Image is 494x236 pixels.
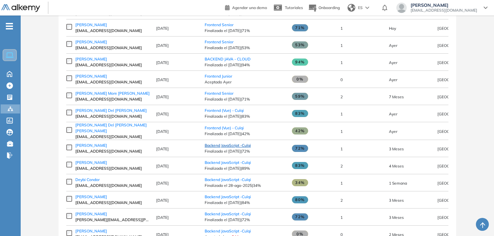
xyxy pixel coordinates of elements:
span: Finalizado el [DATE] | 42% [205,131,285,137]
span: [DATE] [156,77,169,82]
img: Logo [1,4,40,12]
span: 11-sep-2025 [389,26,396,31]
span: ES [358,5,363,11]
span: 0% [292,76,308,83]
span: 24-may-2025 [389,215,404,220]
span: [EMAIL_ADDRESS][DOMAIN_NAME] [75,200,150,206]
span: Finalizado el [DATE] | 53% [205,45,285,51]
span: [EMAIL_ADDRESS][DOMAIN_NAME] [75,28,150,34]
span: Aceptado Ayer [205,79,285,85]
a: Agendar una demo [225,3,267,11]
span: 2 [340,94,343,99]
span: Finalizado el [DATE] | 84% [205,200,285,206]
span: Finalizado el [DATE] | 71% [205,28,285,34]
a: Backend JavaScript -Culqi [205,160,251,165]
span: 10-sep-2025 [389,43,397,48]
button: Onboarding [308,1,340,15]
span: [EMAIL_ADDRESS][DOMAIN_NAME] [75,45,150,51]
span: 1 [340,112,343,116]
span: [EMAIL_ADDRESS][DOMAIN_NAME] [75,62,150,68]
span: 07-jun-2025 [389,198,404,203]
a: [PERSON_NAME] [75,194,150,200]
span: [EMAIL_ADDRESS][DOMAIN_NAME] [75,134,150,140]
span: [DATE] [156,198,169,203]
span: [EMAIL_ADDRESS][DOMAIN_NAME] [75,166,150,171]
a: Frontend Senior [205,22,233,27]
span: [DATE] [156,60,169,65]
span: 94% [292,59,308,66]
span: Finalizado el 28-ago-2025 | 34% [205,183,285,188]
span: [DATE] [156,146,169,151]
span: [EMAIL_ADDRESS][DOMAIN_NAME] [75,183,150,188]
a: Frontend Junior [205,74,232,79]
a: Frontend (Vue) - Culqi [205,125,244,130]
a: [PERSON_NAME] Del [PERSON_NAME] [PERSON_NAME] [75,122,150,134]
span: [GEOGRAPHIC_DATA] [437,77,478,82]
span: 34% [292,179,308,186]
i: - [6,26,13,27]
span: Finalizado el [DATE] | 83% [205,113,285,119]
a: Backend JavaScript -Culqi [205,177,251,182]
span: 72% [292,145,308,152]
span: [PERSON_NAME] [75,39,107,44]
span: [PERSON_NAME] [75,211,107,216]
span: [PERSON_NAME][EMAIL_ADDRESS][PERSON_NAME][DOMAIN_NAME] [75,217,150,223]
span: 1 [340,43,343,48]
span: [PERSON_NAME] [75,57,107,61]
span: [GEOGRAPHIC_DATA] [437,60,478,65]
a: Frontend Senior [205,39,233,44]
span: [GEOGRAPHIC_DATA] [437,146,478,151]
span: 28-ago-2025 [389,181,407,186]
span: [PERSON_NAME] Del [PERSON_NAME] [PERSON_NAME] [75,123,147,133]
span: [GEOGRAPHIC_DATA] [437,129,478,134]
span: 83% [292,162,308,169]
a: Frontend (Vue) - Culqi [205,108,244,113]
span: 1 [340,129,343,134]
span: [PERSON_NAME] [75,22,107,27]
span: [DATE] [156,26,169,31]
span: [GEOGRAPHIC_DATA] [437,215,478,220]
span: 1 [340,146,343,151]
span: 2 [340,198,343,203]
span: [DATE] [156,112,169,116]
span: 10-sep-2025 [389,112,397,116]
span: 71% [292,24,308,31]
a: Frontend Senior [205,91,233,96]
span: 1 [340,26,343,31]
span: [DATE] [156,164,169,168]
span: 53% [292,41,308,48]
a: [PERSON_NAME] [75,39,150,45]
span: Finalizado el [DATE] | 89% [205,166,285,171]
span: [EMAIL_ADDRESS][DOMAIN_NAME] [75,113,150,119]
span: Deybi Condor [75,177,100,182]
span: [PERSON_NAME] [75,74,107,79]
span: 1 [340,215,343,220]
span: [PERSON_NAME] [75,143,107,148]
span: [DATE] [156,94,169,99]
span: 1 [340,181,343,186]
span: [PERSON_NAME] [75,160,107,165]
span: [GEOGRAPHIC_DATA] [437,181,478,186]
span: Finalizado el [DATE] | 72% [205,217,285,223]
span: [PERSON_NAME] More [PERSON_NAME] [75,91,150,96]
span: 1 [340,60,343,65]
a: Backend JavaScript -Culqi [205,143,251,148]
a: Backend JavaScript -Culqi [205,194,251,199]
span: [GEOGRAPHIC_DATA] [437,112,478,116]
span: 10-sep-2025 [389,77,397,82]
a: [PERSON_NAME] [75,143,150,148]
span: [GEOGRAPHIC_DATA] [437,43,478,48]
span: Backend JavaScript -Culqi [205,211,251,216]
span: 0 [340,77,343,82]
img: arrow [365,6,369,9]
a: BACKEND JAVA - CLOUD [205,57,251,61]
